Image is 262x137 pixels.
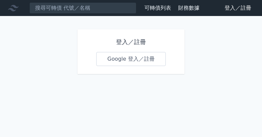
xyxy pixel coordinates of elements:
[144,5,171,11] a: 可轉債列表
[178,5,200,11] a: 財務數據
[96,52,166,66] a: Google 登入／註冊
[219,3,257,13] a: 登入／註冊
[29,2,136,14] input: 搜尋可轉債 代號／名稱
[96,37,166,47] h1: 登入／註冊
